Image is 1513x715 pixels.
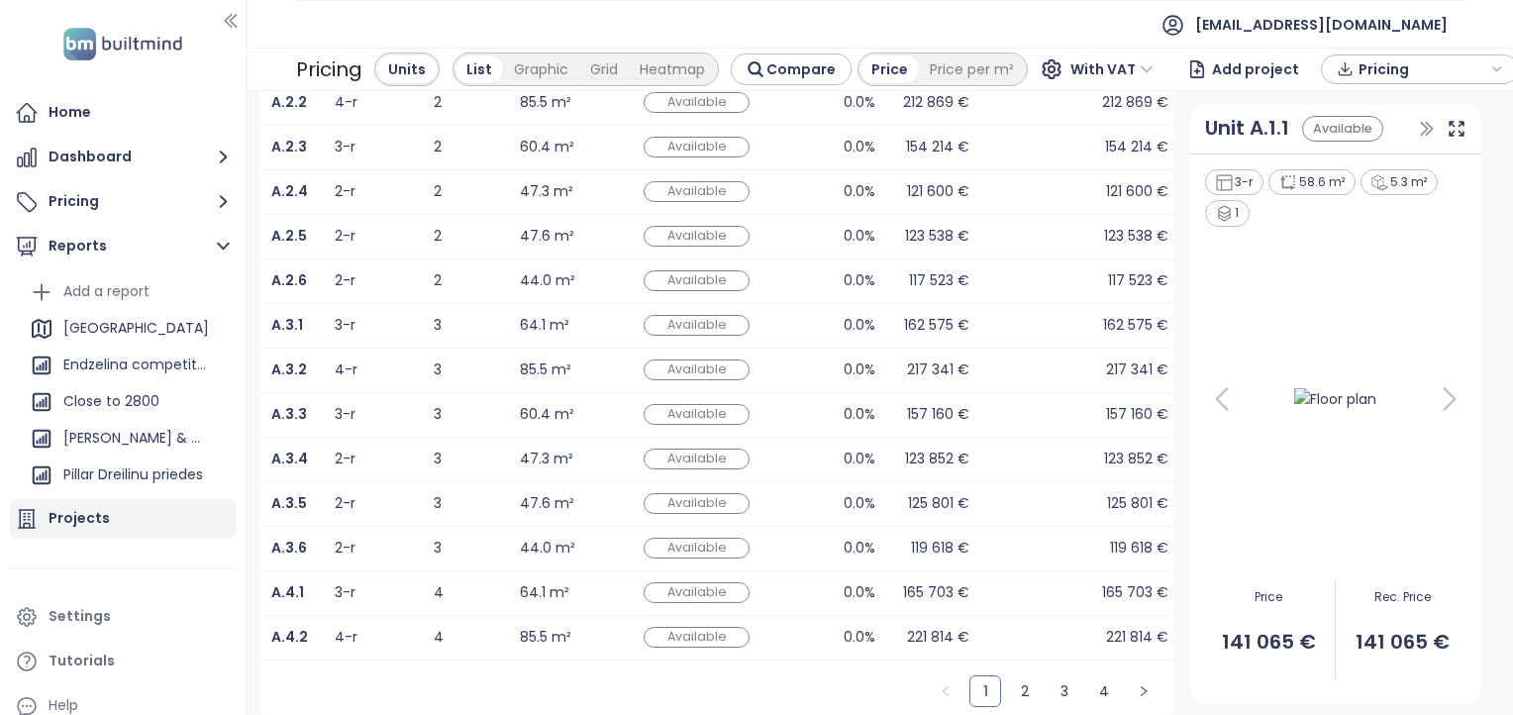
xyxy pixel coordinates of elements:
[1106,185,1168,198] div: 121 600 €
[25,386,231,418] div: Close to 2800
[1070,54,1154,84] span: With VAT
[63,353,206,377] div: Endzelina competitors
[63,389,159,414] div: Close to 2800
[1272,382,1398,416] img: Floor plan
[1106,363,1168,376] div: 217 341 €
[335,319,355,332] div: 3-r
[644,181,750,202] div: Available
[844,631,875,644] div: 0.0%
[271,493,307,513] b: A.3.5
[1361,169,1439,196] div: 5.3 m²
[1106,408,1168,421] div: 157 160 €
[25,460,231,491] div: Pillar Dreilinu priedes
[434,631,495,644] div: 4
[434,408,495,421] div: 3
[644,493,750,514] div: Available
[335,408,355,421] div: 3-r
[644,92,750,113] div: Available
[1128,675,1160,707] li: Next Page
[1102,586,1168,599] div: 165 703 €
[1103,319,1168,332] div: 162 575 €
[520,96,571,109] div: 85.5 m²
[904,319,969,332] div: 162 575 €
[1138,685,1150,697] span: right
[335,185,355,198] div: 2-r
[520,542,575,555] div: 44.0 m²
[844,453,875,465] div: 0.0%
[520,141,574,153] div: 60.4 m²
[335,96,357,109] div: 4-r
[271,315,303,335] b: A.3.1
[1110,542,1168,555] div: 119 618 €
[844,230,875,243] div: 0.0%
[1009,675,1041,707] li: 2
[644,404,750,425] div: Available
[271,359,307,379] b: A.3.2
[49,649,115,673] div: Tutorials
[844,274,875,287] div: 0.0%
[1205,169,1264,196] div: 3-r
[644,226,750,247] div: Available
[844,185,875,198] div: 0.0%
[25,423,231,455] div: [PERSON_NAME] & Kaivas Competitors
[907,185,969,198] div: 121 600 €
[25,350,231,381] div: Endzelina competitors
[271,542,307,555] a: A.3.6
[731,53,852,85] button: Compare
[271,185,308,198] a: A.2.4
[644,315,750,336] div: Available
[860,55,919,83] div: Price
[907,363,969,376] div: 217 341 €
[10,597,236,637] a: Settings
[1089,676,1119,706] a: 4
[434,586,495,599] div: 4
[1212,51,1299,87] span: Add project
[25,276,231,308] div: Add a report
[271,497,307,510] a: A.3.5
[644,359,750,380] div: Available
[906,141,969,153] div: 154 214 €
[10,499,236,539] a: Projects
[844,408,875,421] div: 0.0%
[644,449,750,469] div: Available
[10,93,236,133] a: Home
[520,230,574,243] div: 47.6 m²
[434,185,495,198] div: 2
[1105,141,1168,153] div: 154 214 €
[434,141,495,153] div: 2
[905,230,969,243] div: 123 538 €
[844,363,875,376] div: 0.0%
[970,676,1000,706] a: 1
[271,627,308,647] b: A.4.2
[1359,54,1486,84] span: Pricing
[844,141,875,153] div: 0.0%
[434,363,495,376] div: 3
[271,582,304,602] b: A.4.1
[911,542,969,555] div: 119 618 €
[1106,631,1168,644] div: 221 814 €
[335,141,355,153] div: 3-r
[520,631,571,644] div: 85.5 m²
[1202,588,1335,607] span: Price
[335,363,357,376] div: 4-r
[271,449,308,468] b: A.3.4
[271,404,307,424] b: A.3.3
[1102,96,1168,109] div: 212 869 €
[455,55,503,83] div: List
[434,274,495,287] div: 2
[434,453,495,465] div: 3
[271,96,307,109] a: A.2.2
[1010,676,1040,706] a: 2
[63,316,209,341] div: [GEOGRAPHIC_DATA]
[520,363,571,376] div: 85.5 m²
[57,24,188,64] img: logo
[271,453,308,465] a: A.3.4
[271,141,307,153] a: A.2.3
[1336,588,1468,607] span: Rec. Price
[844,96,875,109] div: 0.0%
[520,274,575,287] div: 44.0 m²
[49,506,110,531] div: Projects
